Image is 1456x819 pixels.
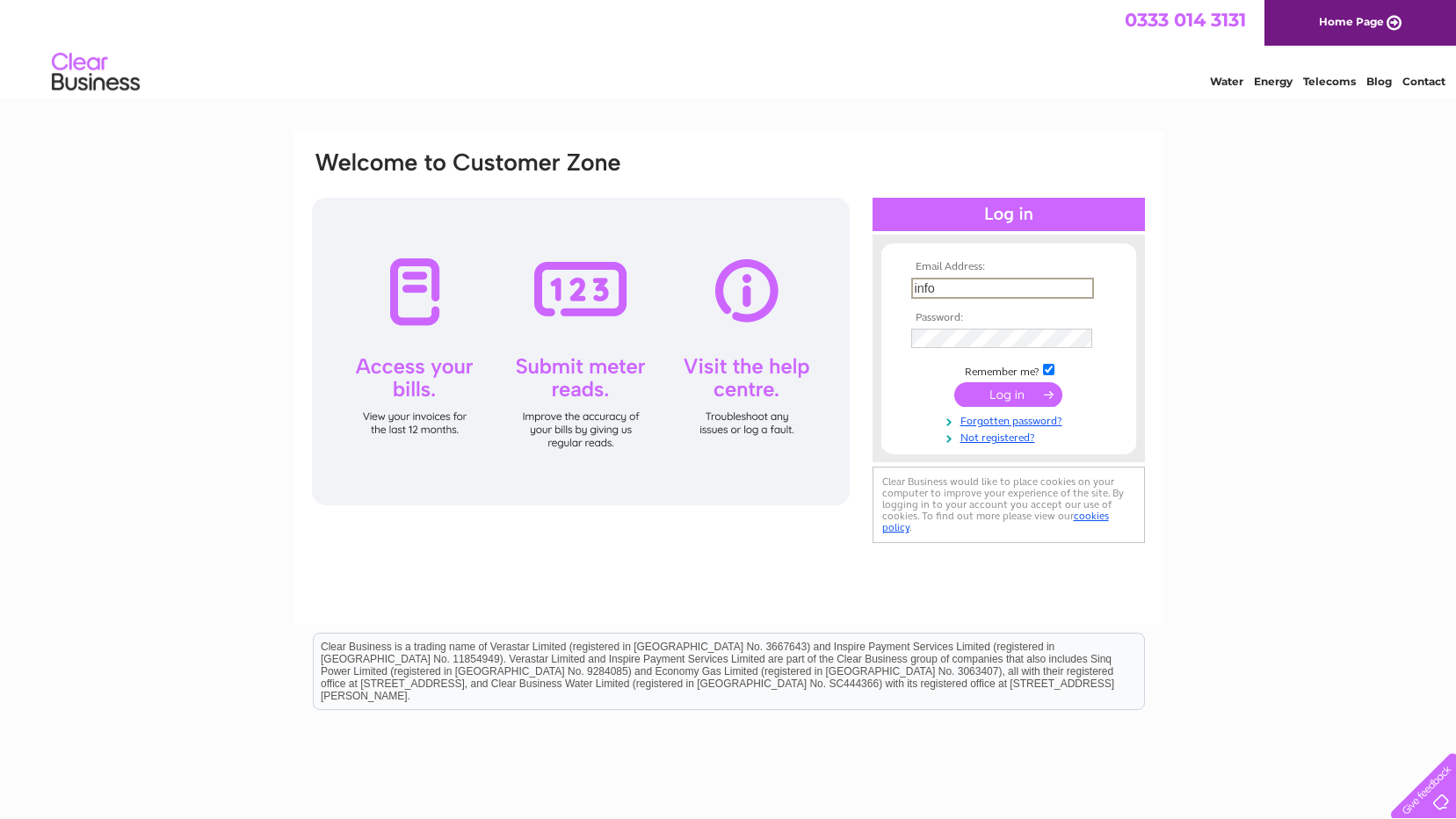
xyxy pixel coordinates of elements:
div: Clear Business would like to place cookies on your computer to improve your experience of the sit... [873,467,1145,543]
img: logo.png [51,46,141,99]
a: Not registered? [911,428,1111,445]
th: Password: [907,312,1111,324]
td: Remember me? [907,361,1111,379]
a: Blog [1366,75,1392,88]
a: Contact [1402,75,1445,88]
a: 0333 014 3131 [1125,9,1246,31]
a: Telecoms [1303,75,1356,88]
div: Clear Business is a trading name of Verastar Limited (registered in [GEOGRAPHIC_DATA] No. 3667643... [314,10,1144,85]
input: Submit [954,382,1062,407]
a: cookies policy [882,510,1109,533]
a: Forgotten password? [911,411,1111,428]
th: Email Address: [907,261,1111,273]
a: Water [1210,75,1243,88]
a: Energy [1254,75,1293,88]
